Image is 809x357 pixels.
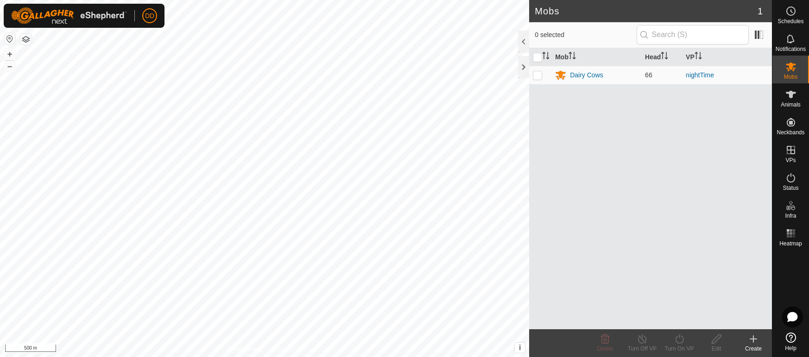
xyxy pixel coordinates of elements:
span: Schedules [777,19,803,24]
span: Notifications [776,46,806,52]
p-sorticon: Activate to sort [661,53,668,61]
span: 0 selected [535,30,636,40]
div: Turn Off VP [624,344,661,353]
th: VP [682,48,772,66]
span: Status [783,185,798,191]
th: Head [641,48,682,66]
p-sorticon: Activate to sort [695,53,702,61]
button: i [515,343,525,353]
a: Contact Us [274,345,301,353]
span: Animals [781,102,801,107]
span: Neckbands [777,130,804,135]
img: Gallagher Logo [11,7,127,24]
span: 66 [645,71,652,79]
button: + [4,49,15,60]
a: nightTime [686,71,714,79]
a: Privacy Policy [228,345,263,353]
span: Help [785,345,796,351]
div: Dairy Cows [570,70,603,80]
h2: Mobs [535,6,758,17]
p-sorticon: Activate to sort [569,53,576,61]
span: Heatmap [779,241,802,246]
a: Help [772,329,809,355]
span: DD [145,11,154,21]
input: Search (S) [637,25,749,44]
p-sorticon: Activate to sort [542,53,550,61]
div: Create [735,344,772,353]
th: Mob [551,48,641,66]
div: Turn On VP [661,344,698,353]
button: – [4,61,15,72]
span: Delete [597,345,613,352]
span: Infra [785,213,796,219]
button: Reset Map [4,33,15,44]
span: i [519,344,521,351]
span: 1 [758,4,763,18]
span: VPs [785,157,796,163]
div: Edit [698,344,735,353]
span: Mobs [784,74,797,80]
button: Map Layers [20,34,32,45]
